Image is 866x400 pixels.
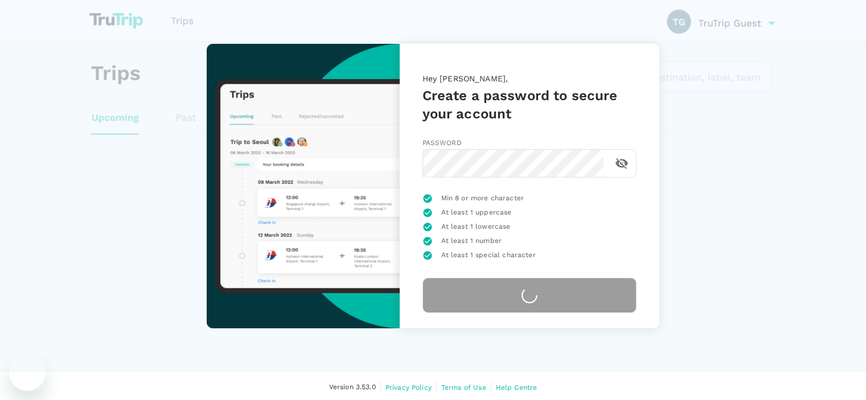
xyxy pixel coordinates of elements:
p: Hey [PERSON_NAME], [422,73,637,86]
button: toggle password visibility [608,150,635,177]
a: Terms of Use [441,381,486,394]
h5: Create a password to secure your account [422,86,637,123]
span: Help Centre [496,383,537,391]
iframe: Button to launch messaging window [9,354,46,391]
span: At least 1 special character [441,250,536,261]
span: At least 1 uppercase [441,207,512,218]
span: Terms of Use [441,383,486,391]
span: Privacy Policy [385,383,432,391]
span: At least 1 number [441,236,502,247]
span: At least 1 lowercase [441,221,511,233]
span: Min 8 or more character [441,193,524,204]
a: Help Centre [496,381,537,394]
img: trutrip-set-password [207,44,399,328]
a: Privacy Policy [385,381,432,394]
span: Password [422,139,462,147]
span: Version 3.53.0 [329,382,376,393]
